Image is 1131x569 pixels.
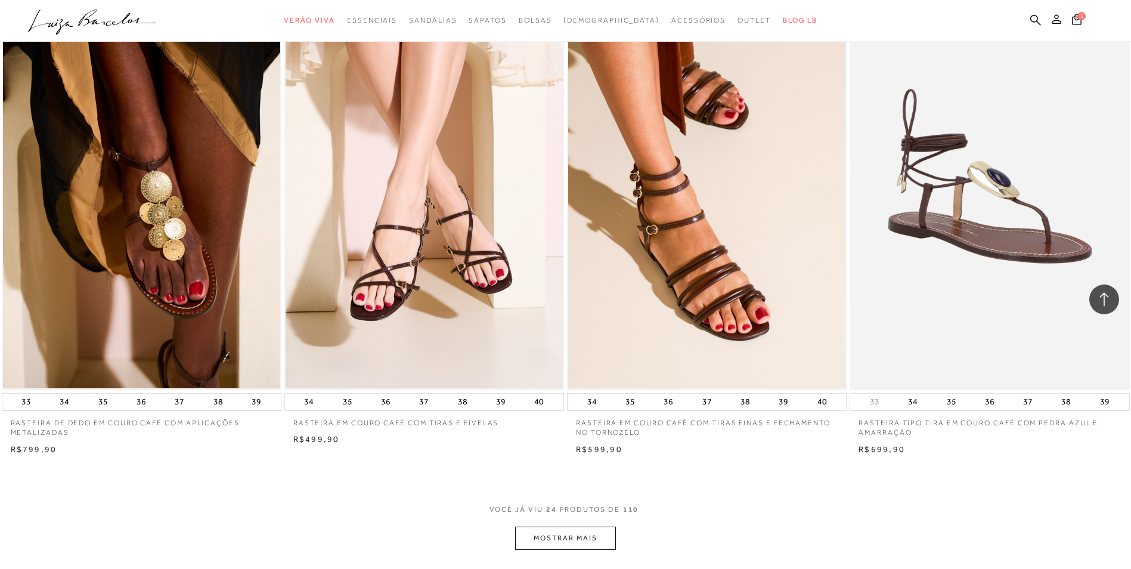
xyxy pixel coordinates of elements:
[783,16,817,24] span: BLOG LB
[531,394,547,410] button: 40
[584,394,600,410] button: 34
[133,394,150,410] button: 36
[284,411,564,428] a: RASTEIRA EM COURO CAFÉ COM TIRAS E FIVELAS
[660,394,677,410] button: 36
[943,394,960,410] button: 35
[850,411,1129,438] a: RASTEIRA TIPO TIRA EM COURO CAFÉ COM PEDRA AZUL E AMARRAÇÃO
[738,16,771,24] span: Outlet
[409,16,457,24] span: Sandálias
[699,394,715,410] button: 37
[489,505,543,515] span: VOCê JÁ VIU
[1077,12,1086,20] span: 1
[1058,394,1074,410] button: 38
[293,434,340,444] span: R$499,90
[563,10,659,32] a: noSubCategoriesText
[1020,394,1036,410] button: 37
[171,394,188,410] button: 37
[300,394,317,410] button: 34
[1096,394,1113,410] button: 39
[1068,13,1085,29] button: 1
[284,10,335,32] a: categoryNavScreenReaderText
[859,444,905,454] span: R$699,90
[560,505,620,515] span: PRODUTOS DE
[775,394,792,410] button: 39
[347,16,397,24] span: Essenciais
[981,394,998,410] button: 36
[339,394,356,410] button: 35
[563,16,659,24] span: [DEMOGRAPHIC_DATA]
[866,396,883,407] button: 33
[737,394,754,410] button: 38
[622,394,639,410] button: 35
[18,394,35,410] button: 33
[210,394,227,410] button: 38
[671,16,726,24] span: Acessórios
[623,505,639,527] span: 110
[56,394,73,410] button: 34
[492,394,509,410] button: 39
[515,527,615,550] button: MOSTRAR MAIS
[347,10,397,32] a: categoryNavScreenReaderText
[783,10,817,32] a: BLOG LB
[469,16,506,24] span: Sapatos
[671,10,726,32] a: categoryNavScreenReaderText
[576,444,622,454] span: R$599,90
[469,10,506,32] a: categoryNavScreenReaderText
[95,394,111,410] button: 35
[567,411,847,438] a: RASTEIRA EM COURO CAFÉ COM TIRAS FINAS E FECHAMENTO NO TORNOZELO
[814,394,831,410] button: 40
[409,10,457,32] a: categoryNavScreenReaderText
[416,394,432,410] button: 37
[454,394,471,410] button: 38
[377,394,394,410] button: 36
[284,16,335,24] span: Verão Viva
[546,505,557,527] span: 24
[904,394,921,410] button: 34
[2,411,281,438] a: RASTEIRA DE DEDO EM COURO CAFÉ COM APLICAÇÕES METALIZADAS
[11,444,57,454] span: R$799,90
[519,10,552,32] a: categoryNavScreenReaderText
[519,16,552,24] span: Bolsas
[248,394,265,410] button: 39
[738,10,771,32] a: categoryNavScreenReaderText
